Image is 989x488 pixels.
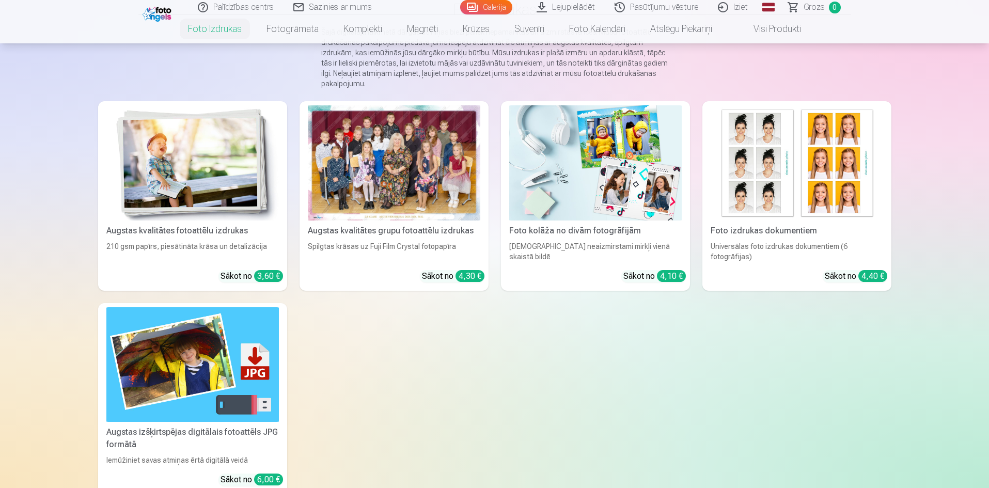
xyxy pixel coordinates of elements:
[657,270,686,282] div: 4,10 €
[395,14,450,43] a: Magnēti
[702,101,891,291] a: Foto izdrukas dokumentiemFoto izdrukas dokumentiemUniversālas foto izdrukas dokumentiem (6 fotogr...
[829,2,841,13] span: 0
[450,14,502,43] a: Krūzes
[725,14,813,43] a: Visi produkti
[557,14,638,43] a: Foto kalendāri
[254,270,283,282] div: 3,60 €
[456,270,484,282] div: 4,30 €
[422,270,484,282] div: Sākot no
[102,225,283,237] div: Augstas kvalitātes fotoattēlu izdrukas
[623,270,686,282] div: Sākot no
[102,426,283,451] div: Augstas izšķirtspējas digitālais fotoattēls JPG formātā
[98,101,287,291] a: Augstas kvalitātes fotoattēlu izdrukasAugstas kvalitātes fotoattēlu izdrukas210 gsm papīrs, piesā...
[321,27,668,89] p: Šajā digitālajā laikmetā dārgās atmiņas bieži paliek nepamanītas un aizmirstas ierīcēs. Mūsu foto...
[300,101,489,291] a: Augstas kvalitātes grupu fotoattēlu izdrukasSpilgtas krāsas uz Fuji Film Crystal fotopapīraSākot ...
[707,225,887,237] div: Foto izdrukas dokumentiem
[254,474,283,485] div: 6,00 €
[509,105,682,221] img: Foto kolāža no divām fotogrāfijām
[707,241,887,262] div: Universālas foto izdrukas dokumentiem (6 fotogrāfijas)
[304,225,484,237] div: Augstas kvalitātes grupu fotoattēlu izdrukas
[502,14,557,43] a: Suvenīri
[106,105,279,221] img: Augstas kvalitātes fotoattēlu izdrukas
[221,270,283,282] div: Sākot no
[804,1,825,13] span: Grozs
[858,270,887,282] div: 4,40 €
[638,14,725,43] a: Atslēgu piekariņi
[143,4,174,22] img: /fa1
[102,455,283,465] div: Iemūžiniet savas atmiņas ērtā digitālā veidā
[221,474,283,486] div: Sākot no
[254,14,331,43] a: Fotogrāmata
[505,225,686,237] div: Foto kolāža no divām fotogrāfijām
[501,101,690,291] a: Foto kolāža no divām fotogrāfijāmFoto kolāža no divām fotogrāfijām[DEMOGRAPHIC_DATA] neaizmirstam...
[825,270,887,282] div: Sākot no
[711,105,883,221] img: Foto izdrukas dokumentiem
[102,241,283,262] div: 210 gsm papīrs, piesātināta krāsa un detalizācija
[304,241,484,262] div: Spilgtas krāsas uz Fuji Film Crystal fotopapīra
[176,14,254,43] a: Foto izdrukas
[505,241,686,262] div: [DEMOGRAPHIC_DATA] neaizmirstami mirkļi vienā skaistā bildē
[331,14,395,43] a: Komplekti
[106,307,279,422] img: Augstas izšķirtspējas digitālais fotoattēls JPG formātā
